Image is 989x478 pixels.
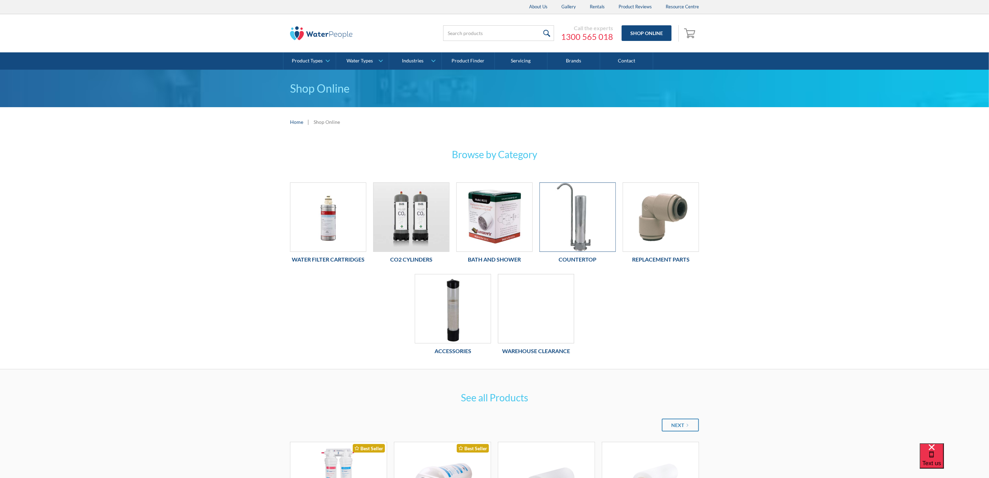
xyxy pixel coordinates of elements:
[662,419,699,432] a: Next Page
[623,182,699,267] a: Replacement PartsReplacement Parts
[336,52,388,70] a: Water Types
[415,274,491,343] img: Accessories
[457,183,532,251] img: Bath and Shower
[622,25,672,41] a: Shop Online
[415,347,491,355] h6: Accessories
[920,443,989,478] iframe: podium webchat widget bubble
[292,58,323,64] div: Product Types
[374,183,449,251] img: Co2 Cylinders
[353,444,385,453] div: Best Seller
[290,183,366,251] img: Water Filter Cartridges
[283,52,336,70] a: Product Types
[347,58,373,64] div: Water Types
[373,182,449,267] a: Co2 CylindersCo2 Cylinders
[359,390,630,405] h3: See all Products
[684,27,697,39] img: shopping cart
[498,274,574,359] a: Warehouse ClearanceWarehouse Clearance
[359,147,630,162] h3: Browse by Category
[373,255,449,264] h6: Co2 Cylinders
[415,274,491,359] a: AccessoriesAccessories
[443,25,554,41] input: Search products
[314,118,340,126] div: Shop Online
[402,58,423,64] div: Industries
[671,421,684,429] div: Next
[456,255,533,264] h6: Bath and Shower
[442,52,494,70] a: Product Finder
[495,52,548,70] a: Servicing
[290,182,366,267] a: Water Filter CartridgesWater Filter Cartridges
[561,32,613,42] a: 1300 565 018
[290,26,352,40] img: The Water People
[389,52,441,70] a: Industries
[456,182,533,267] a: Bath and ShowerBath and Shower
[600,52,653,70] a: Contact
[623,255,699,264] h6: Replacement Parts
[540,255,616,264] h6: Countertop
[540,182,616,267] a: CountertopCountertop
[682,25,699,42] a: Open empty cart
[540,183,615,251] img: Countertop
[457,444,489,453] div: Best Seller
[307,118,310,126] div: |
[290,255,366,264] h6: Water Filter Cartridges
[561,25,613,32] div: Call the experts
[498,347,574,355] h6: Warehouse Clearance
[548,52,600,70] a: Brands
[290,80,699,97] h1: Shop Online
[290,419,699,432] div: List
[290,118,303,126] a: Home
[623,183,699,251] img: Replacement Parts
